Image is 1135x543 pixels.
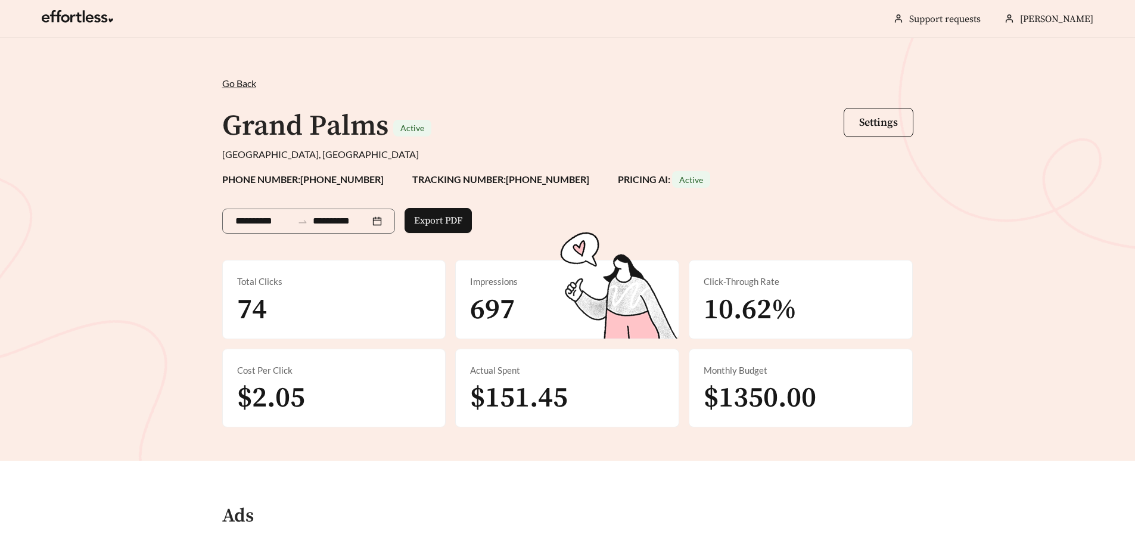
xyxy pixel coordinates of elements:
[405,208,472,233] button: Export PDF
[844,108,913,137] button: Settings
[470,380,568,416] span: $151.45
[470,292,515,328] span: 697
[222,147,913,162] div: [GEOGRAPHIC_DATA], [GEOGRAPHIC_DATA]
[909,13,981,25] a: Support requests
[222,108,388,144] h1: Grand Palms
[618,173,710,185] strong: PRICING AI:
[222,173,384,185] strong: PHONE NUMBER: [PHONE_NUMBER]
[414,213,462,228] span: Export PDF
[237,275,431,288] div: Total Clicks
[470,275,664,288] div: Impressions
[297,216,308,226] span: to
[237,364,431,377] div: Cost Per Click
[859,116,898,129] span: Settings
[237,380,305,416] span: $2.05
[704,275,898,288] div: Click-Through Rate
[704,292,797,328] span: 10.62%
[679,175,703,185] span: Active
[222,506,254,527] h4: Ads
[222,77,256,89] span: Go Back
[400,123,424,133] span: Active
[237,292,267,328] span: 74
[297,216,308,227] span: swap-right
[470,364,664,377] div: Actual Spent
[1020,13,1093,25] span: [PERSON_NAME]
[412,173,589,185] strong: TRACKING NUMBER: [PHONE_NUMBER]
[704,364,898,377] div: Monthly Budget
[704,380,816,416] span: $1350.00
